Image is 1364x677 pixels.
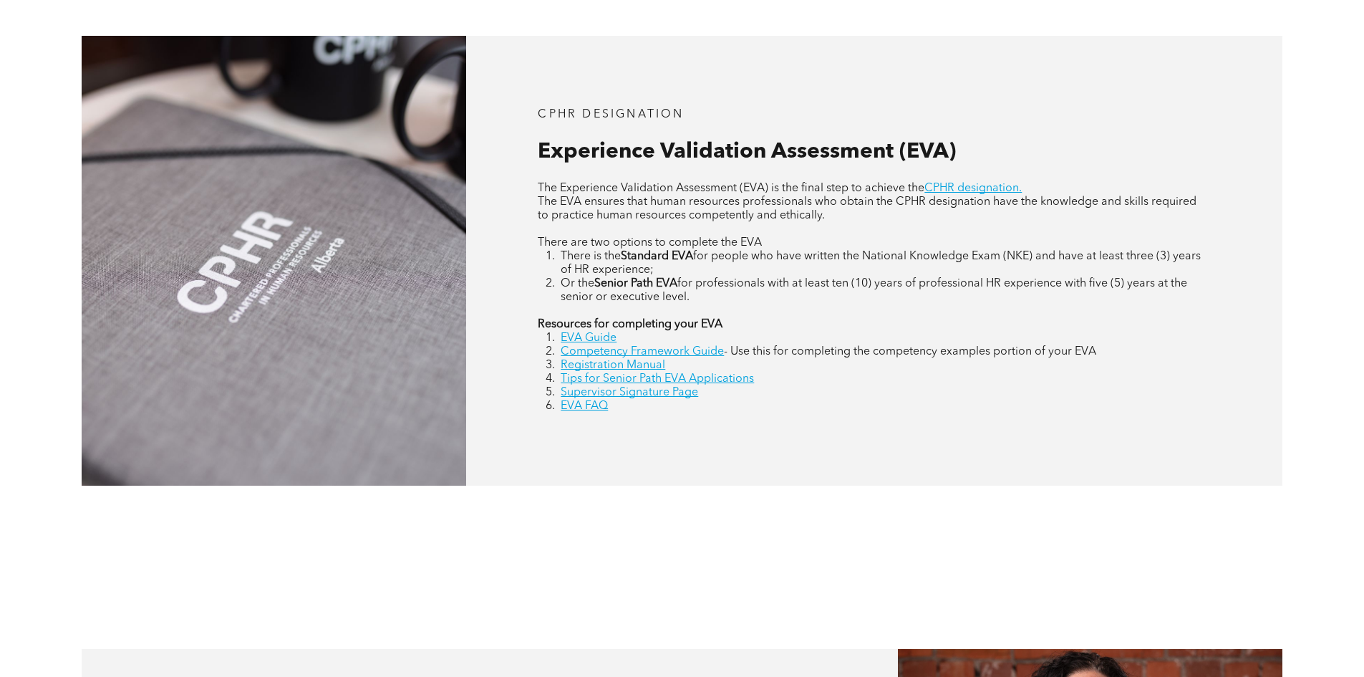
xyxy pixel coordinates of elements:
[538,319,722,330] strong: Resources for completing your EVA
[561,387,698,398] a: Supervisor Signature Page
[538,183,924,194] span: The Experience Validation Assessment (EVA) is the final step to achieve the
[561,332,616,344] a: EVA Guide
[621,251,693,262] strong: Standard EVA
[724,346,1096,357] span: - Use this for completing the competency examples portion of your EVA
[538,237,762,249] span: There are two options to complete the EVA
[561,251,621,262] span: There is the
[561,400,608,412] a: EVA FAQ
[561,278,1187,303] span: for professionals with at least ten (10) years of professional HR experience with five (5) years ...
[561,360,665,371] a: Registration Manual
[561,251,1201,276] span: for people who have written the National Knowledge Exam (NKE) and have at least three (3) years o...
[594,278,677,289] strong: Senior Path EVA
[538,141,956,163] span: Experience Validation Assessment (EVA)
[538,196,1196,221] span: The EVA ensures that human resources professionals who obtain the CPHR designation have the knowl...
[924,183,1022,194] a: CPHR designation.
[561,346,724,357] a: Competency Framework Guide
[538,109,684,120] span: CPHR DESIGNATION
[561,278,594,289] span: Or the
[561,373,754,385] a: Tips for Senior Path EVA Applications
